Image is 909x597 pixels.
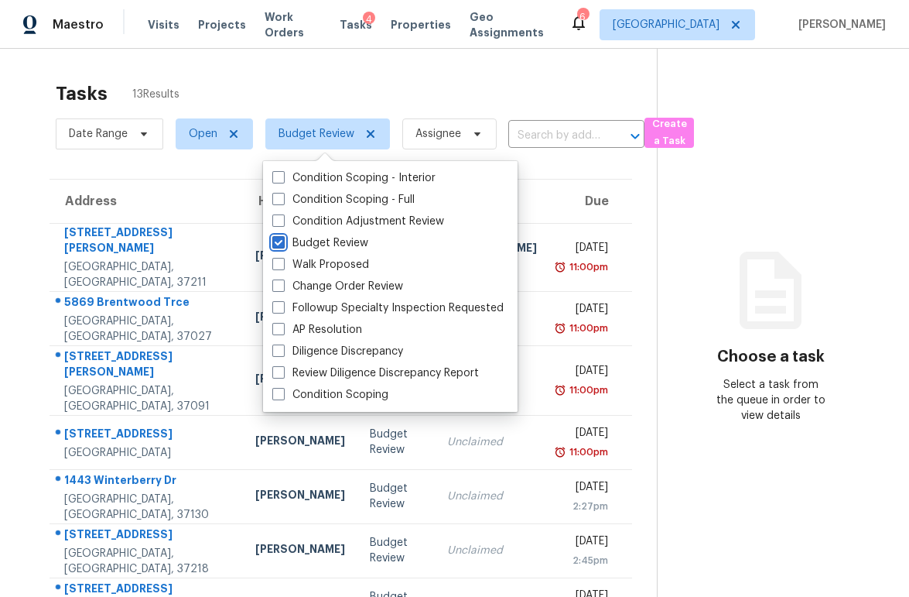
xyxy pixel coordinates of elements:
span: [GEOGRAPHIC_DATA] [613,17,719,33]
h3: Choose a task [717,349,825,365]
label: Condition Scoping - Full [272,192,415,208]
div: Unclaimed [447,434,537,450]
h2: Tasks [56,86,108,101]
span: Maestro [53,17,104,33]
th: Address [50,180,243,223]
img: Overdue Alarm Icon [554,321,566,336]
label: AP Resolution [272,322,362,338]
div: [STREET_ADDRESS][PERSON_NAME] [64,225,231,259]
div: 11:00pm [566,383,608,398]
span: Budget Review [279,126,354,142]
div: [DATE] [562,240,608,259]
img: Overdue Alarm Icon [554,444,566,460]
label: Followup Specialty Inspection Requested [272,300,504,316]
div: 1443 Winterberry Dr [64,472,231,492]
img: Overdue Alarm Icon [554,259,566,275]
label: Walk Proposed [272,257,369,273]
div: [PERSON_NAME] [255,487,345,506]
span: Properties [391,17,451,33]
label: Change Order Review [272,279,403,294]
div: Select a task from the queue in order to view details [714,377,828,424]
div: [GEOGRAPHIC_DATA], [GEOGRAPHIC_DATA], 37027 [64,314,231,345]
div: [GEOGRAPHIC_DATA], [GEOGRAPHIC_DATA], 37211 [64,259,231,290]
div: [PERSON_NAME] [255,541,345,561]
div: 11:00pm [566,444,608,460]
div: [GEOGRAPHIC_DATA] [64,445,231,461]
span: [PERSON_NAME] [792,17,886,33]
div: [GEOGRAPHIC_DATA], [GEOGRAPHIC_DATA], 37218 [64,546,231,577]
div: 2:45pm [562,553,608,568]
div: [STREET_ADDRESS][PERSON_NAME] [64,348,231,383]
button: Open [624,125,646,147]
span: Work Orders [265,9,321,40]
label: Condition Scoping [272,387,388,403]
div: [STREET_ADDRESS] [64,527,231,546]
div: 11:00pm [566,259,608,275]
div: [GEOGRAPHIC_DATA], [GEOGRAPHIC_DATA], 37130 [64,492,231,523]
div: 11:00pm [566,321,608,336]
div: Budget Review [370,535,422,566]
label: Diligence Discrepancy [272,344,403,359]
span: Geo Assignments [470,9,551,40]
input: Search by address [508,124,601,148]
label: Review Diligence Discrepancy Report [272,365,479,381]
div: 4 [363,12,375,27]
th: HPM [243,180,357,223]
div: [GEOGRAPHIC_DATA], [GEOGRAPHIC_DATA], 37091 [64,383,231,414]
label: Condition Scoping - Interior [272,170,436,186]
span: Create a Task [652,115,686,151]
div: [DATE] [562,534,608,553]
img: Overdue Alarm Icon [554,383,566,398]
div: [PERSON_NAME] [255,309,345,328]
span: 13 Results [132,87,179,102]
div: [DATE] [562,425,608,444]
th: Due [549,180,632,223]
div: [DATE] [562,363,608,383]
div: Unclaimed [447,489,537,504]
div: Unclaimed [447,543,537,558]
div: 5869 Brentwood Trce [64,294,231,314]
div: [PERSON_NAME] [255,371,345,390]
div: [PERSON_NAME] [255,433,345,452]
div: 6 [577,9,588,25]
div: [DATE] [562,301,608,321]
div: Budget Review [370,481,422,512]
div: [PERSON_NAME] [255,248,345,267]
button: Create a Task [644,118,694,148]
label: Budget Review [272,235,368,251]
div: [STREET_ADDRESS] [64,426,231,445]
div: 2:27pm [562,499,608,514]
span: Date Range [69,126,128,142]
label: Condition Adjustment Review [272,214,444,229]
span: Projects [198,17,246,33]
span: Assignee [415,126,461,142]
span: Tasks [340,19,372,30]
div: Budget Review [370,427,422,458]
div: [DATE] [562,479,608,499]
span: Open [189,126,217,142]
span: Visits [148,17,179,33]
